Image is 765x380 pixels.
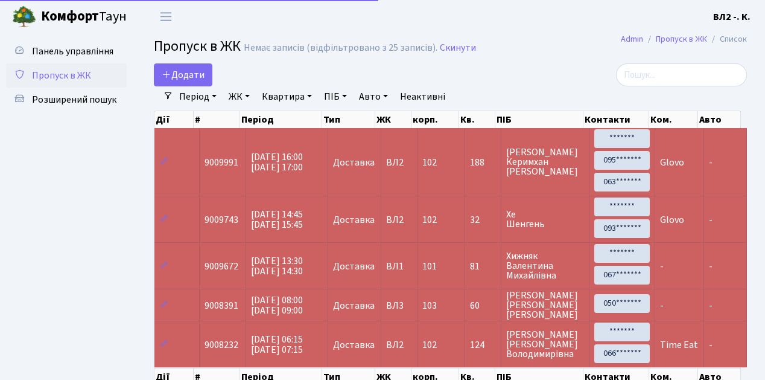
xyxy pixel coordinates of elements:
[660,260,664,273] span: -
[174,86,221,107] a: Період
[386,215,413,225] span: ВЛ2
[41,7,127,27] span: Таун
[649,111,698,128] th: Ком.
[707,33,747,46] li: Список
[583,111,649,128] th: Контакти
[154,63,212,86] a: Додати
[257,86,317,107] a: Квартира
[616,63,747,86] input: Пошук...
[205,156,238,169] span: 9009991
[709,260,713,273] span: -
[422,338,437,352] span: 102
[251,150,303,174] span: [DATE] 16:00 [DATE] 17:00
[333,301,375,311] span: Доставка
[709,338,713,352] span: -
[603,27,765,52] nav: breadcrumb
[240,111,322,128] th: Період
[251,208,303,231] span: [DATE] 14:45 [DATE] 15:45
[251,294,303,317] span: [DATE] 08:00 [DATE] 09:00
[506,330,584,359] span: [PERSON_NAME] [PERSON_NAME] Володимирівна
[32,45,113,58] span: Панель управління
[151,7,181,27] button: Переключити навігацію
[162,68,205,82] span: Додати
[6,39,127,63] a: Панель управління
[470,158,496,167] span: 188
[6,63,127,88] a: Пропуск в ЖК
[470,301,496,311] span: 60
[713,10,751,24] a: ВЛ2 -. К.
[319,86,352,107] a: ПІБ
[6,88,127,112] a: Розширений пошук
[470,215,496,225] span: 32
[251,254,303,278] span: [DATE] 13:30 [DATE] 14:30
[440,42,476,54] a: Скинути
[660,299,664,312] span: -
[506,210,584,229] span: Хе Шенгень
[422,156,437,169] span: 102
[194,111,240,128] th: #
[709,299,713,312] span: -
[411,111,459,128] th: корп.
[422,299,437,312] span: 103
[395,86,450,107] a: Неактивні
[698,111,741,128] th: Авто
[386,340,413,350] span: ВЛ2
[224,86,255,107] a: ЖК
[386,262,413,271] span: ВЛ1
[322,111,375,128] th: Тип
[333,215,375,225] span: Доставка
[251,333,303,356] span: [DATE] 06:15 [DATE] 07:15
[660,338,698,352] span: Time Eat
[506,291,584,320] span: [PERSON_NAME] [PERSON_NAME] [PERSON_NAME]
[506,147,584,176] span: [PERSON_NAME] Керимхан [PERSON_NAME]
[422,260,437,273] span: 101
[32,93,116,106] span: Розширений пошук
[495,111,583,128] th: ПІБ
[470,340,496,350] span: 124
[660,213,684,227] span: Glovo
[422,213,437,227] span: 102
[32,69,91,82] span: Пропуск в ЖК
[205,338,238,352] span: 9008232
[154,111,194,128] th: Дії
[506,251,584,280] span: Хижняк Валентина Михайлівна
[244,42,437,54] div: Немає записів (відфільтровано з 25 записів).
[205,213,238,227] span: 9009743
[12,5,36,29] img: logo.png
[621,33,643,45] a: Admin
[154,36,241,57] span: Пропуск в ЖК
[386,301,413,311] span: ВЛ3
[205,299,238,312] span: 9008391
[386,158,413,167] span: ВЛ2
[354,86,393,107] a: Авто
[375,111,412,128] th: ЖК
[470,262,496,271] span: 81
[709,213,713,227] span: -
[41,7,99,26] b: Комфорт
[333,262,375,271] span: Доставка
[459,111,495,128] th: Кв.
[333,340,375,350] span: Доставка
[709,156,713,169] span: -
[656,33,707,45] a: Пропуск в ЖК
[333,158,375,167] span: Доставка
[660,156,684,169] span: Glovo
[205,260,238,273] span: 9009672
